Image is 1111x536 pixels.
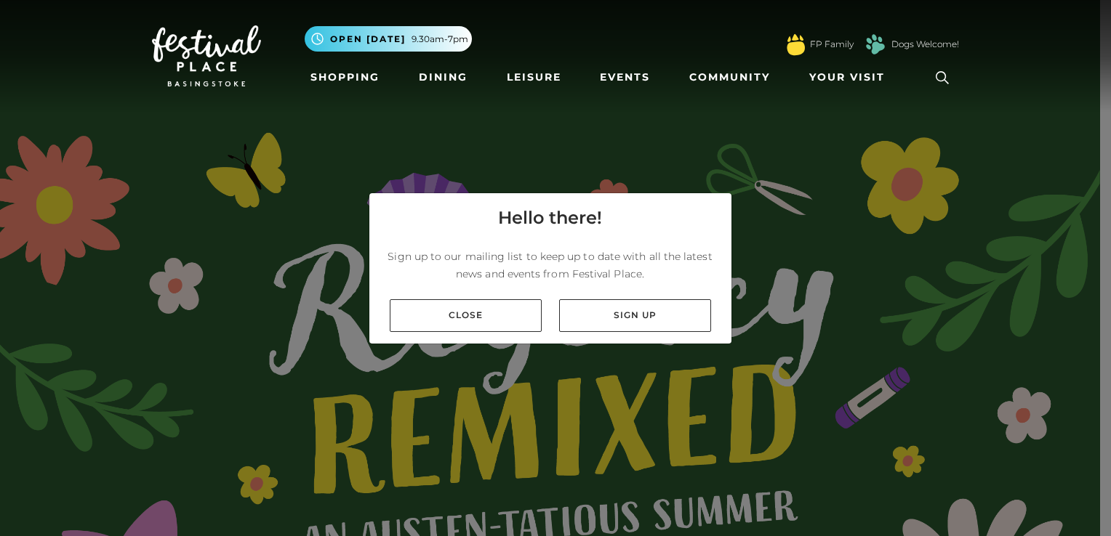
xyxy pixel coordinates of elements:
a: Leisure [501,64,567,91]
span: Your Visit [809,70,885,85]
a: Community [683,64,776,91]
a: Events [594,64,656,91]
a: Shopping [305,64,385,91]
a: Sign up [559,299,711,332]
img: Festival Place Logo [152,25,261,86]
a: FP Family [810,38,854,51]
p: Sign up to our mailing list to keep up to date with all the latest news and events from Festival ... [381,248,720,283]
span: 9.30am-7pm [412,33,468,46]
h4: Hello there! [498,205,602,231]
a: Dining [413,64,473,91]
span: Open [DATE] [330,33,406,46]
a: Dogs Welcome! [891,38,959,51]
a: Your Visit [803,64,898,91]
button: Open [DATE] 9.30am-7pm [305,26,472,52]
a: Close [390,299,542,332]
